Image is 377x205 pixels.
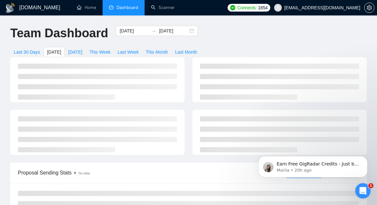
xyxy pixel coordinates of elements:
[368,183,373,188] span: 1
[5,3,15,13] img: logo
[117,5,138,10] span: Dashboard
[258,4,268,11] span: 1654
[364,5,374,10] span: setting
[151,28,156,33] span: swap-right
[364,3,374,13] button: setting
[364,5,374,10] a: setting
[68,49,82,56] span: [DATE]
[109,5,113,10] span: dashboard
[175,49,197,56] span: Last Month
[172,47,201,57] button: Last Month
[151,28,156,33] span: to
[114,47,142,57] button: Last Week
[89,49,111,56] span: This Week
[18,169,287,177] span: Proposal Sending Stats
[77,5,96,10] a: homeHome
[142,47,172,57] button: This Month
[10,26,108,41] h1: Team Dashboard
[237,4,256,11] span: Connects:
[120,27,149,34] input: Start date
[230,5,235,10] img: upwork-logo.png
[159,27,188,34] input: End date
[79,172,90,175] span: No data
[146,49,168,56] span: This Month
[249,143,377,188] iframe: Intercom notifications message
[355,183,371,199] iframe: Intercom live chat
[47,49,61,56] span: [DATE]
[276,5,280,10] span: user
[10,47,44,57] button: Last 30 Days
[86,47,114,57] button: This Week
[151,5,175,10] a: searchScanner
[118,49,139,56] span: Last Week
[65,47,86,57] button: [DATE]
[44,47,65,57] button: [DATE]
[14,49,40,56] span: Last 30 Days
